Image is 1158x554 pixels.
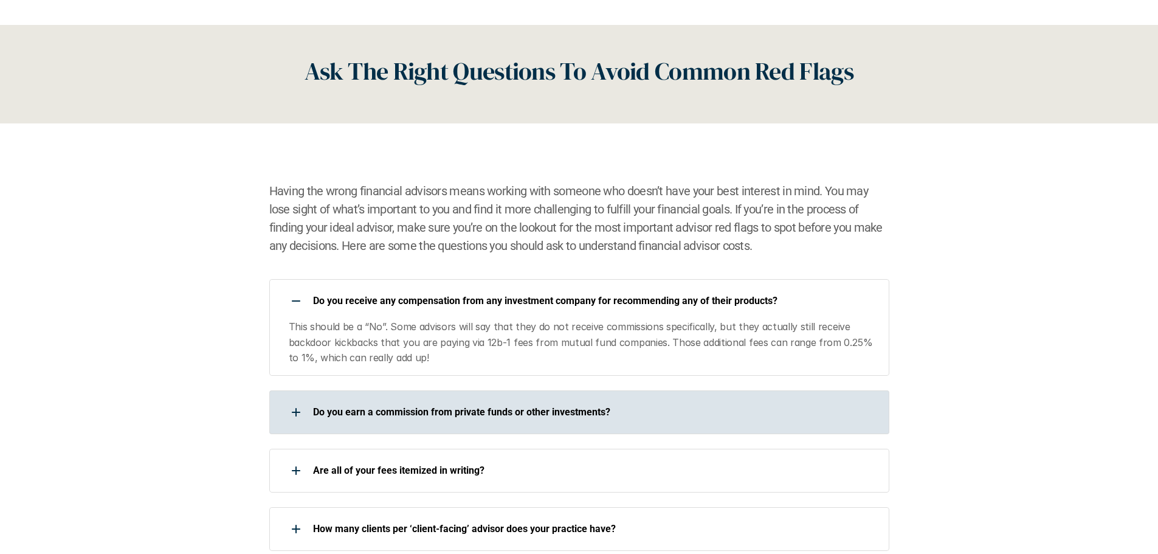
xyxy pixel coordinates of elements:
h2: Having the wrong financial advisors means working with someone who doesn’t have your best interes... [269,182,889,255]
p: Are all of your fees itemized in writing? [313,465,874,476]
p: Do you earn a commission from private funds or other investments? [313,406,874,418]
p: Do you receive any compensation from any investment company for recommending any of their products? [313,295,874,306]
p: How many clients per ‘client-facing’ advisor does your practice have? [313,523,874,535]
p: This should be a “No”. Some advisors will say that they do not receive commissions specifically, ... [289,319,875,366]
h2: Ask The Right Questions To Avoid Common Red Flags [305,53,853,89]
